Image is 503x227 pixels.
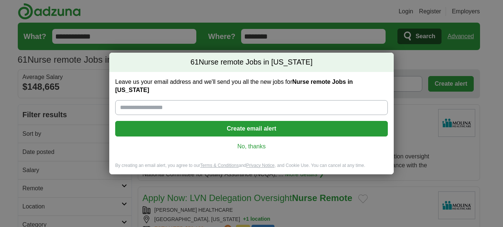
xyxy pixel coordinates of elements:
[115,79,353,93] strong: Nurse remote Jobs in [US_STATE]
[121,142,382,151] a: No, thanks
[115,121,388,136] button: Create email alert
[190,57,199,68] span: 61
[200,163,239,168] a: Terms & Conditions
[115,78,388,94] label: Leave us your email address and we'll send you all the new jobs for
[109,53,394,72] h2: Nurse remote Jobs in [US_STATE]
[246,163,275,168] a: Privacy Notice
[109,162,394,175] div: By creating an email alert, you agree to our and , and Cookie Use. You can cancel at any time.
